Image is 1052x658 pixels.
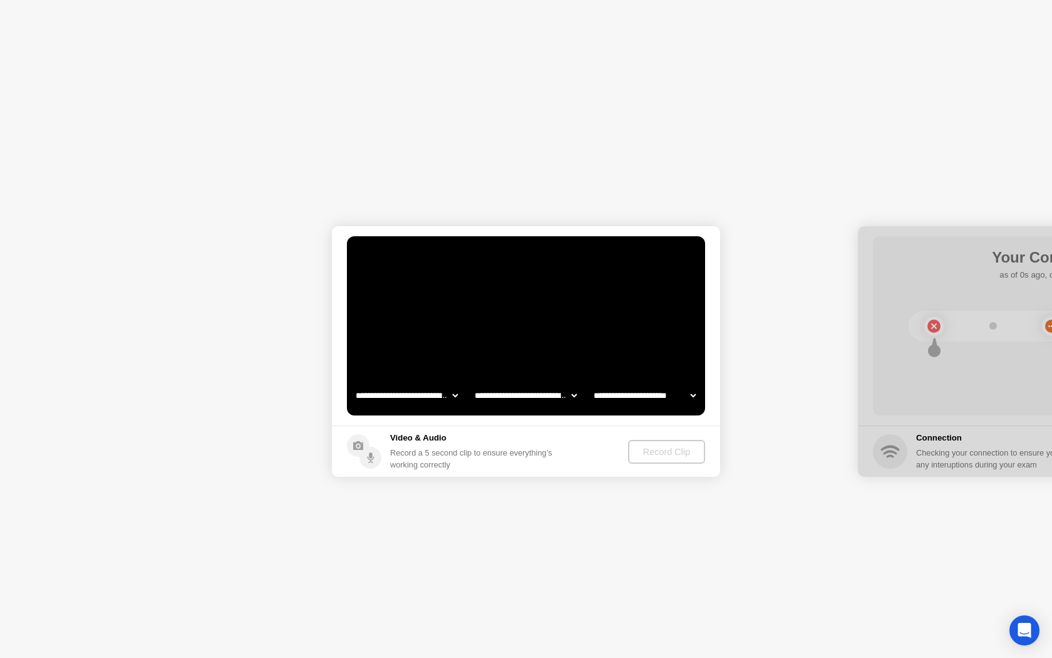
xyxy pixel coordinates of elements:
select: Available cameras [353,383,460,408]
div: Open Intercom Messenger [1009,615,1039,645]
div: Record Clip [633,447,700,457]
select: Available speakers [472,383,579,408]
h5: Video & Audio [390,432,557,444]
select: Available microphones [591,383,698,408]
div: Record a 5 second clip to ensure everything’s working correctly [390,447,557,471]
button: Record Clip [628,440,705,464]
